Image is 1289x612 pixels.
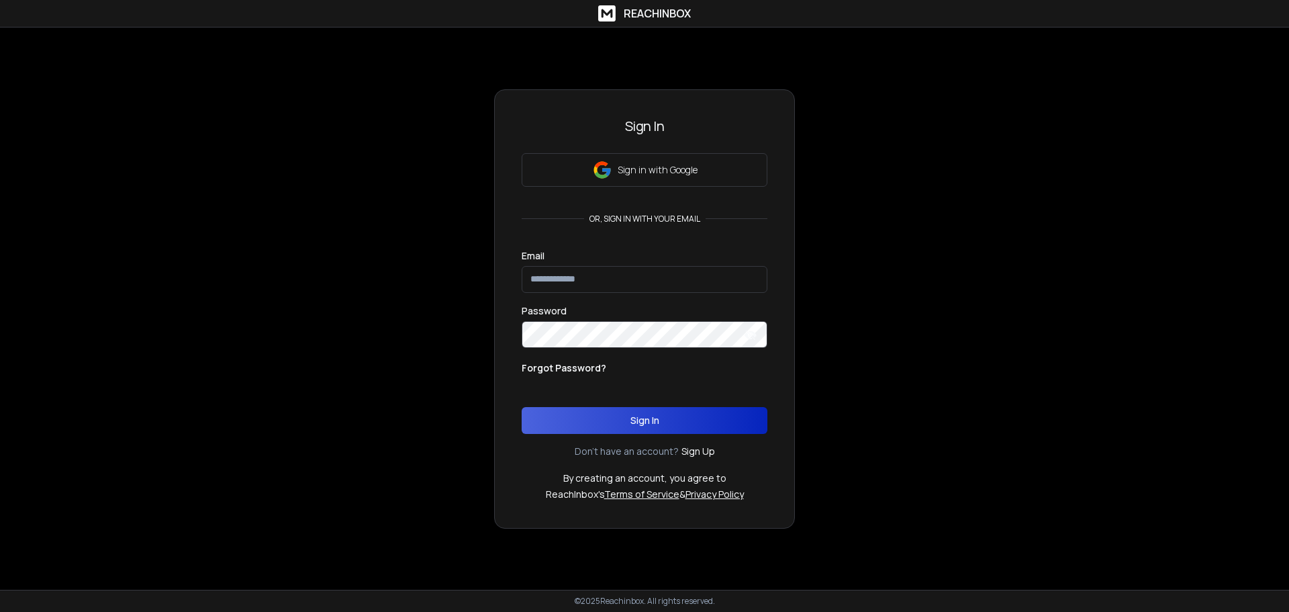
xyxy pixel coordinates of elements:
[522,361,606,375] p: Forgot Password?
[522,117,767,136] h3: Sign In
[575,596,715,607] p: © 2025 Reachinbox. All rights reserved.
[584,214,706,224] p: or, sign in with your email
[618,163,698,177] p: Sign in with Google
[546,488,744,501] p: ReachInbox's &
[563,472,726,485] p: By creating an account, you agree to
[624,5,691,21] h1: ReachInbox
[522,306,567,316] label: Password
[681,445,715,458] a: Sign Up
[604,488,679,500] a: Terms of Service
[685,488,744,500] a: Privacy Policy
[575,445,679,458] p: Don't have an account?
[598,5,691,21] a: ReachInbox
[522,153,767,187] button: Sign in with Google
[522,251,544,261] label: Email
[522,407,767,434] button: Sign In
